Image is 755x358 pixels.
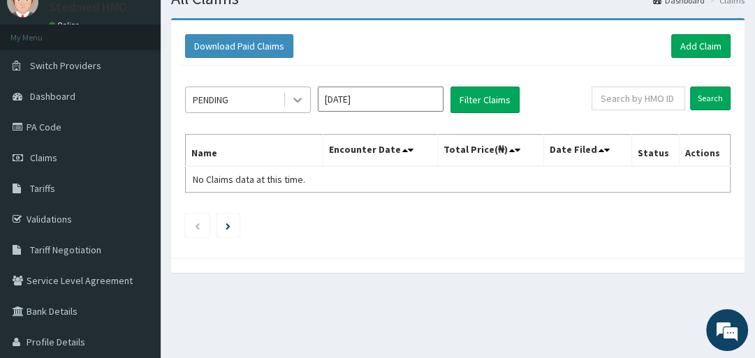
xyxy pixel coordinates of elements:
div: Minimize live chat window [229,7,263,40]
span: Switch Providers [30,59,101,72]
a: Previous page [194,219,200,232]
th: Encounter Date [323,135,437,167]
th: Name [186,135,323,167]
img: d_794563401_company_1708531726252_794563401 [26,70,57,105]
textarea: Type your message and hit 'Enter' [7,223,266,271]
span: No Claims data at this time. [193,173,305,186]
input: Search [690,87,731,110]
a: Add Claim [671,34,731,58]
span: Claims [30,151,57,164]
a: Next page [226,219,230,232]
a: Online [49,20,82,30]
p: Stedmed HMO [49,1,127,13]
th: Total Price(₦) [437,135,543,167]
div: Chat with us now [73,78,235,96]
th: Status [631,135,679,167]
span: Dashboard [30,90,75,103]
input: Select Month and Year [318,87,444,112]
span: Tariff Negotiation [30,244,101,256]
div: PENDING [193,93,228,107]
th: Actions [679,135,730,167]
button: Download Paid Claims [185,34,293,58]
span: We're online! [81,96,193,237]
button: Filter Claims [450,87,520,113]
span: Tariffs [30,182,55,195]
th: Date Filed [543,135,631,167]
input: Search by HMO ID [592,87,685,110]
